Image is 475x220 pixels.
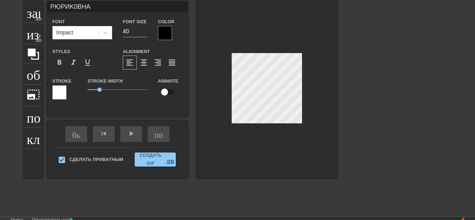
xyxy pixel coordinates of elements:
[27,131,90,144] font: клавиатура
[69,157,123,162] font: Сделать приватным
[69,58,78,67] span: format_italic
[154,58,162,67] span: format_align_right
[123,18,147,25] label: Font Size
[36,14,76,20] font: добавить_круг
[72,129,147,138] font: быстрая_перемотка
[154,129,246,138] font: пропустить_следующий
[166,155,231,164] font: двойная_стрелка
[123,48,150,55] label: Alignment
[168,58,176,67] span: format_align_justify
[52,78,71,85] label: Stroke
[27,109,72,123] font: помощь
[126,58,134,67] span: format_align_left
[158,18,174,25] label: Color
[88,78,123,85] label: Stroke Width
[27,66,76,80] font: обрезать
[56,28,73,37] div: Impact
[27,26,100,39] font: изображение
[36,36,76,42] font: добавить_круг
[83,58,92,67] span: format_underline
[100,129,108,138] font: skip_previous
[52,48,70,55] label: Styles
[27,5,82,18] font: заголовок
[55,58,64,67] span: format_bold
[27,88,40,101] font: photo_size_select_large
[127,129,135,138] font: play_arrow
[140,58,148,67] span: format_align_center
[158,78,178,85] label: Animate
[52,18,65,25] label: Font
[140,153,162,166] font: Создать GIF
[135,153,176,167] button: Создать GIF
